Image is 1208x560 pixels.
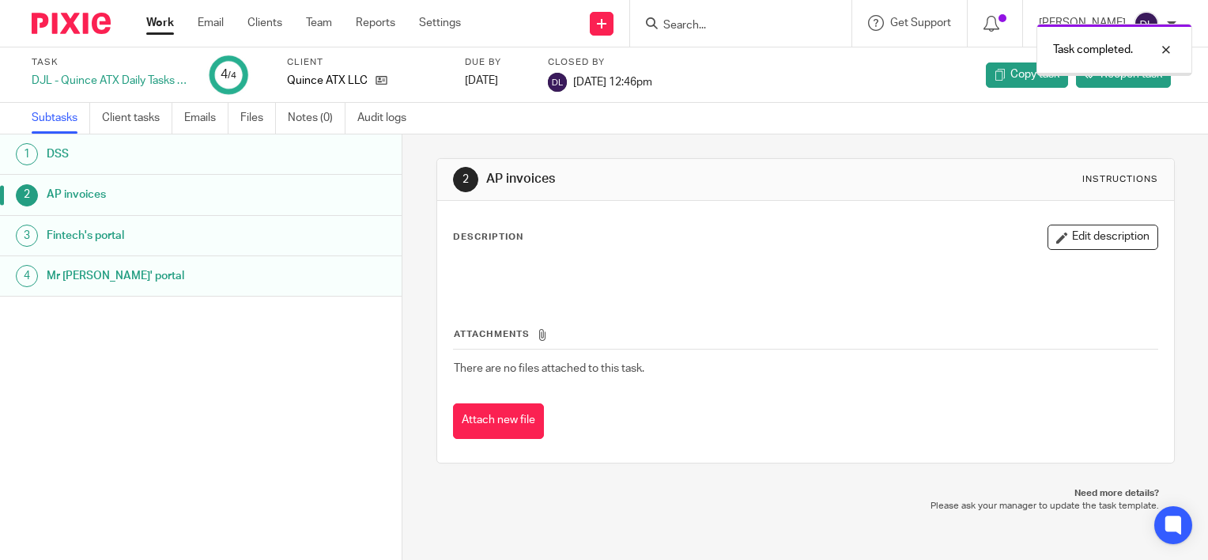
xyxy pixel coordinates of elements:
h1: AP invoices [47,183,273,206]
a: Work [146,15,174,31]
label: Due by [465,56,528,69]
a: Notes (0) [288,103,345,134]
p: Quince ATX LLC [287,73,368,89]
a: Team [306,15,332,31]
small: /4 [228,71,236,80]
p: Need more details? [452,487,1159,500]
span: Attachments [454,330,530,339]
p: Please ask your manager to update the task template. [452,500,1159,513]
div: 1 [16,143,38,165]
label: Closed by [548,56,652,69]
p: Task completed. [1053,42,1133,58]
h1: DSS [47,142,273,166]
img: svg%3E [548,73,567,92]
div: 2 [16,184,38,206]
a: Client tasks [102,103,172,134]
div: DJL - Quince ATX Daily Tasks - [DATE] [32,73,190,89]
img: Pixie [32,13,111,34]
img: svg%3E [1134,11,1159,36]
button: Edit description [1048,225,1158,250]
p: Description [453,231,523,244]
div: 2 [453,167,478,192]
h1: Mr [PERSON_NAME]' portal [47,264,273,288]
label: Client [287,56,445,69]
div: 4 [16,265,38,287]
a: Emails [184,103,228,134]
a: Audit logs [357,103,418,134]
h1: Fintech's portal [47,224,273,248]
div: 4 [221,66,236,84]
div: 3 [16,225,38,247]
span: There are no files attached to this task. [454,363,644,374]
div: Instructions [1082,173,1158,186]
span: [DATE] 12:46pm [573,76,652,87]
a: Reports [356,15,395,31]
a: Settings [419,15,461,31]
a: Files [240,103,276,134]
h1: AP invoices [486,171,839,187]
a: Clients [247,15,282,31]
button: Attach new file [453,403,544,439]
a: Email [198,15,224,31]
label: Task [32,56,190,69]
a: Subtasks [32,103,90,134]
div: [DATE] [465,73,528,89]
